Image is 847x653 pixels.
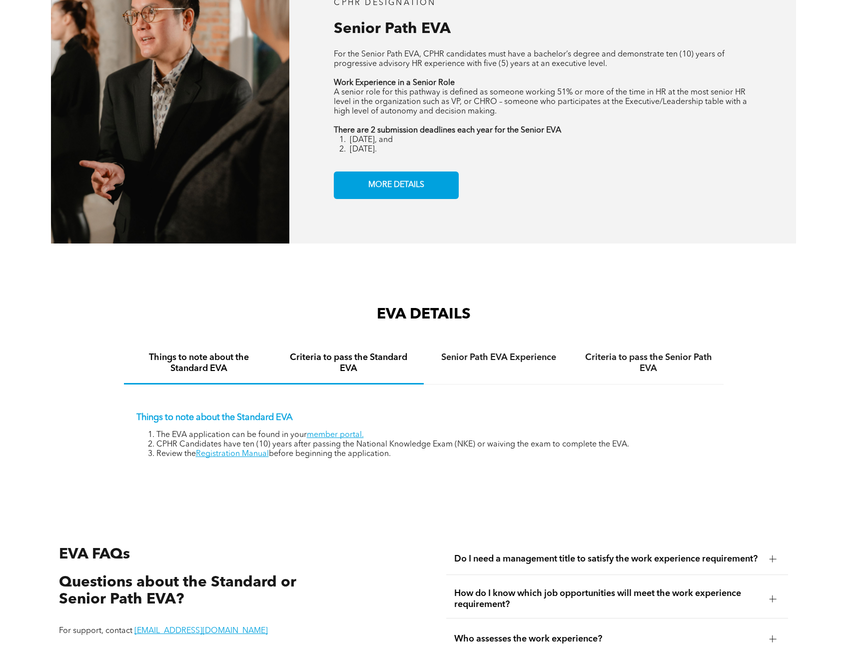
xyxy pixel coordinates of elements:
span: Who assesses the work experience? [454,633,761,644]
a: Registration Manual [196,450,269,458]
span: A senior role for this pathway is defined as someone working 51% or more of the time in HR at the... [334,88,747,115]
h4: Senior Path EVA Experience [433,352,565,363]
span: [DATE]. [350,145,377,153]
span: How do I know which job opportunities will meet the work experience requirement? [454,588,761,610]
a: MORE DETAILS [334,171,459,199]
li: The EVA application can be found in your [156,430,711,440]
span: For the Senior Path EVA, CPHR candidates must have a bachelor’s degree and demonstrate ten (10) y... [334,50,725,68]
li: CPHR Candidates have ten (10) years after passing the National Knowledge Exam (NKE) or waiving th... [156,440,711,449]
h4: Criteria to pass the Standard EVA [283,352,415,374]
a: member portal. [307,431,364,439]
span: EVA DETAILS [377,307,471,322]
strong: Work Experience in a Senior Role [334,79,455,87]
span: Do I need a management title to satisfy the work experience requirement? [454,553,761,564]
span: Questions about the Standard or Senior Path EVA? [59,575,296,607]
h4: Criteria to pass the Senior Path EVA [583,352,715,374]
h4: Things to note about the Standard EVA [133,352,265,374]
li: Review the before beginning the application. [156,449,711,459]
span: MORE DETAILS [365,175,428,195]
p: Things to note about the Standard EVA [136,412,711,423]
span: [DATE], and [350,136,393,144]
span: EVA FAQs [59,547,130,562]
a: [EMAIL_ADDRESS][DOMAIN_NAME] [134,627,268,635]
strong: There are 2 submission deadlines each year for the Senior EVA [334,126,561,134]
span: Senior Path EVA [334,21,451,36]
span: For support, contact [59,627,132,635]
